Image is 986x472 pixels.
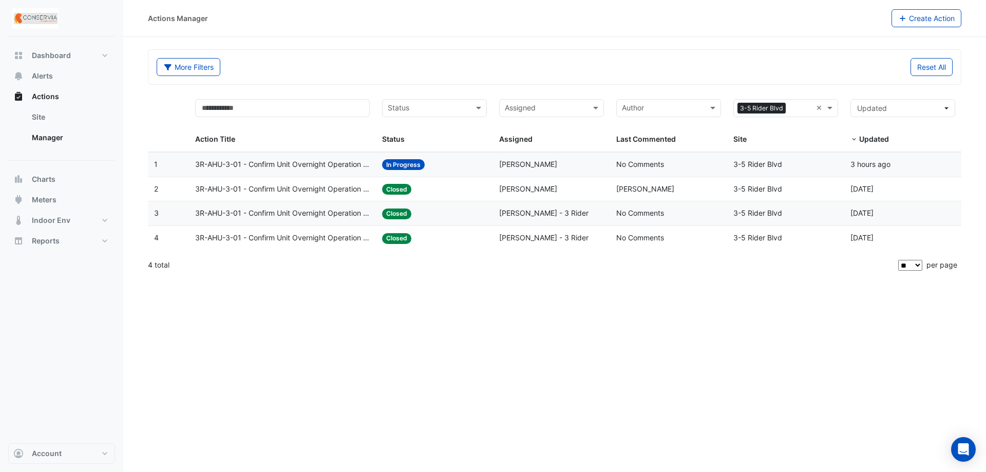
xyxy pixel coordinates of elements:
[195,207,370,219] span: 3R-AHU-3-01 - Confirm Unit Overnight Operation (Energy Waste)
[13,195,24,205] app-icon: Meters
[32,174,55,184] span: Charts
[13,50,24,61] app-icon: Dashboard
[733,160,782,168] span: 3-5 Rider Blvd
[13,71,24,81] app-icon: Alerts
[13,215,24,225] app-icon: Indoor Env
[32,71,53,81] span: Alerts
[32,236,60,246] span: Reports
[195,232,370,244] span: 3R-AHU-3-01 - Confirm Unit Overnight Operation (Energy Waste)
[733,233,782,242] span: 3-5 Rider Blvd
[857,104,887,112] span: Updated
[12,8,59,29] img: Company Logo
[616,209,664,217] span: No Comments
[8,66,115,86] button: Alerts
[157,58,220,76] button: More Filters
[8,443,115,464] button: Account
[24,107,115,127] a: Site
[8,231,115,251] button: Reports
[499,184,557,193] span: [PERSON_NAME]
[32,448,62,459] span: Account
[733,135,747,143] span: Site
[148,13,208,24] div: Actions Manager
[8,190,115,210] button: Meters
[13,236,24,246] app-icon: Reports
[499,160,557,168] span: [PERSON_NAME]
[737,103,786,114] span: 3-5 Rider Blvd
[616,233,664,242] span: No Comments
[892,9,962,27] button: Create Action
[733,209,782,217] span: 3-5 Rider Blvd
[499,135,533,143] span: Assigned
[154,160,158,168] span: 1
[850,184,874,193] span: 2025-07-28T12:00:32.584
[850,99,955,117] button: Updated
[382,209,411,219] span: Closed
[733,184,782,193] span: 3-5 Rider Blvd
[499,233,589,242] span: [PERSON_NAME] - 3 Rider
[32,50,71,61] span: Dashboard
[616,135,676,143] span: Last Commented
[616,160,664,168] span: No Comments
[8,107,115,152] div: Actions
[859,135,889,143] span: Updated
[32,195,56,205] span: Meters
[926,260,957,269] span: per page
[911,58,953,76] button: Reset All
[32,91,59,102] span: Actions
[195,183,370,195] span: 3R-AHU-3-01 - Confirm Unit Overnight Operation (Energy Waste)
[154,233,159,242] span: 4
[195,159,370,171] span: 3R-AHU-3-01 - Confirm Unit Overnight Operation (Energy Waste)
[816,102,825,114] span: Clear
[951,437,976,462] div: Open Intercom Messenger
[8,210,115,231] button: Indoor Env
[13,174,24,184] app-icon: Charts
[850,160,890,168] span: 2025-08-28T05:34:48.418
[148,252,896,278] div: 4 total
[154,184,158,193] span: 2
[8,169,115,190] button: Charts
[13,91,24,102] app-icon: Actions
[850,233,874,242] span: 2023-08-11T10:34:20.944
[499,209,589,217] span: [PERSON_NAME] - 3 Rider
[382,135,405,143] span: Status
[382,184,411,195] span: Closed
[154,209,159,217] span: 3
[616,184,674,193] span: [PERSON_NAME]
[8,45,115,66] button: Dashboard
[195,135,235,143] span: Action Title
[24,127,115,148] a: Manager
[382,233,411,244] span: Closed
[32,215,70,225] span: Indoor Env
[8,86,115,107] button: Actions
[850,209,874,217] span: 2025-02-18T13:30:53.999
[382,159,425,170] span: In Progress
